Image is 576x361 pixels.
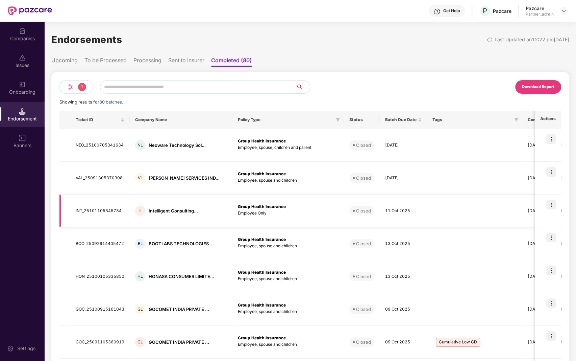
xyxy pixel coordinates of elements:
[15,345,37,352] div: Settings
[67,83,75,91] img: svg+xml;base64,PHN2ZyB4bWxucz0iaHR0cDovL3d3dy53My5vcmcvMjAwMC9zdmciIHdpZHRoPSIyNCIgaGVpZ2h0PSIyNC...
[526,12,554,17] div: Partner_admin
[59,99,123,105] span: Showing results for
[380,326,427,359] td: 09 Oct 2025
[19,81,26,88] img: svg+xml;base64,PHN2ZyB3aWR0aD0iMjAiIGhlaWdodD0iMjAiIHZpZXdCb3g9IjAgMCAyMCAyMCIgZmlsbD0ibm9uZSIgeG...
[76,117,119,122] span: Ticket ID
[78,83,86,91] span: 1
[70,195,130,227] td: INT_25101105345734
[149,306,209,313] div: GOCOMET INDIA PRIVATE ...
[380,227,427,260] td: 13 Oct 2025
[380,260,427,293] td: 13 Oct 2025
[149,339,209,345] div: GOCOMET INDIA PRIVATE ...
[528,117,557,122] span: Completed On
[296,80,310,94] button: search
[513,116,520,124] span: filter
[356,207,371,214] div: Closed
[238,335,286,340] b: Group Health Insurance
[522,227,567,260] td: [DATE] 11:23 AM
[70,129,130,162] td: NEO_25100705341634
[546,331,556,341] img: icon
[356,339,371,345] div: Closed
[84,57,127,67] li: To be Processed
[19,28,26,35] img: svg+xml;base64,PHN2ZyBpZD0iQ29tcGFuaWVzIiB4bWxucz0iaHR0cDovL3d3dy53My5vcmcvMjAwMC9zdmciIHdpZHRoPS...
[380,111,427,129] th: Batch Due Date
[149,273,214,280] div: HONASA CONSUMER LIMITE...
[522,162,567,195] td: [DATE] 04:08 PM
[135,337,145,347] div: GL
[443,8,460,14] div: Get Help
[51,32,122,47] h1: Endorsements
[135,140,145,150] div: NL
[334,116,341,124] span: filter
[19,108,26,115] img: svg+xml;base64,PHN2ZyB3aWR0aD0iMTQuNSIgaGVpZ2h0PSIxNC41IiB2aWV3Qm94PSIwIDAgMTYgMTYiIGZpbGw9Im5vbm...
[238,204,286,209] b: Group Health Insurance
[495,36,569,43] div: Last Updated on 12:22 pm[DATE]
[436,338,480,346] span: Cumulative Low CD
[70,111,130,129] th: Ticket ID
[130,111,232,129] th: Company Name
[135,304,145,314] div: GL
[535,111,561,129] th: Actions
[238,309,339,315] p: Employee, spouse and children
[344,111,380,129] th: Status
[70,260,130,293] td: HON_25100105335850
[483,7,487,15] span: P
[238,138,286,143] b: Group Health Insurance
[522,293,567,326] td: [DATE] 04:38 PM
[99,99,123,105] span: 80 batches.
[380,293,427,326] td: 09 Oct 2025
[546,134,556,144] img: icon
[385,117,417,122] span: Batch Due Date
[546,233,556,242] img: icon
[19,54,26,61] img: svg+xml;base64,PHN2ZyBpZD0iSXNzdWVzX2Rpc2FibGVkIiB4bWxucz0iaHR0cDovL3d3dy53My5vcmcvMjAwMC9zdmciIH...
[7,345,14,352] img: svg+xml;base64,PHN2ZyBpZD0iU2V0dGluZy0yMHgyMCIgeG1sbnM9Imh0dHA6Ly93d3cudzMub3JnLzIwMDAvc3ZnIiB3aW...
[493,8,511,14] div: Pazcare
[70,162,130,195] td: VAL_25091305370908
[356,306,371,313] div: Closed
[70,293,130,326] td: GOC_25100915161043
[561,8,567,14] img: svg+xml;base64,PHN2ZyBpZD0iRHJvcGRvd24tMzJ4MzIiIHhtbG5zPSJodHRwOi8vd3d3LnczLm9yZy8yMDAwL3N2ZyIgd2...
[211,57,252,67] li: Completed (80)
[19,135,26,141] img: svg+xml;base64,PHN2ZyB3aWR0aD0iMTYiIGhlaWdodD0iMTYiIHZpZXdCb3g9IjAgMCAxNiAxNiIgZmlsbD0ibm9uZSIgeG...
[238,270,286,275] b: Group Health Insurance
[238,302,286,308] b: Group Health Insurance
[522,195,567,227] td: [DATE] 01:38 PM
[133,57,161,67] li: Processing
[51,57,78,67] li: Upcoming
[522,129,567,162] td: [DATE] 05:38 PM
[238,243,339,249] p: Employee, spouse and children
[526,5,554,12] div: Pazcare
[238,341,339,348] p: Employee, spouse and children
[336,118,340,122] span: filter
[135,271,145,281] div: HL
[70,326,130,359] td: GOC_25091105360919
[356,175,371,181] div: Closed
[522,326,567,359] td: [DATE] 03:38 PM
[296,84,310,90] span: search
[432,117,511,122] span: Tags
[238,144,339,151] p: Employee, spouse, children and parent
[522,260,567,293] td: [DATE] 11:23 AM
[135,173,145,183] div: VL
[522,84,554,90] div: Download Report
[70,227,130,260] td: BOO_25092914405472
[238,171,286,176] b: Group Health Insurance
[514,118,518,122] span: filter
[168,57,204,67] li: Sent to Insurer
[238,237,286,242] b: Group Health Insurance
[546,167,556,177] img: icon
[380,195,427,227] td: 11 Oct 2025
[149,241,214,247] div: BOOTLABS TECHNOLOGIES ...
[8,6,52,15] img: New Pazcare Logo
[135,239,145,249] div: BL
[546,266,556,275] img: icon
[380,162,427,195] td: [DATE]
[356,273,371,280] div: Closed
[522,111,567,129] th: Completed On
[434,8,441,15] img: svg+xml;base64,PHN2ZyBpZD0iSGVscC0zMngzMiIgeG1sbnM9Imh0dHA6Ly93d3cudzMub3JnLzIwMDAvc3ZnIiB3aWR0aD...
[238,177,339,184] p: Employee, spouse and children
[149,175,220,181] div: [PERSON_NAME] SERVICES IND...
[238,210,339,217] p: Employee Only
[135,206,145,216] div: IL
[238,276,339,282] p: Employee, spouse and children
